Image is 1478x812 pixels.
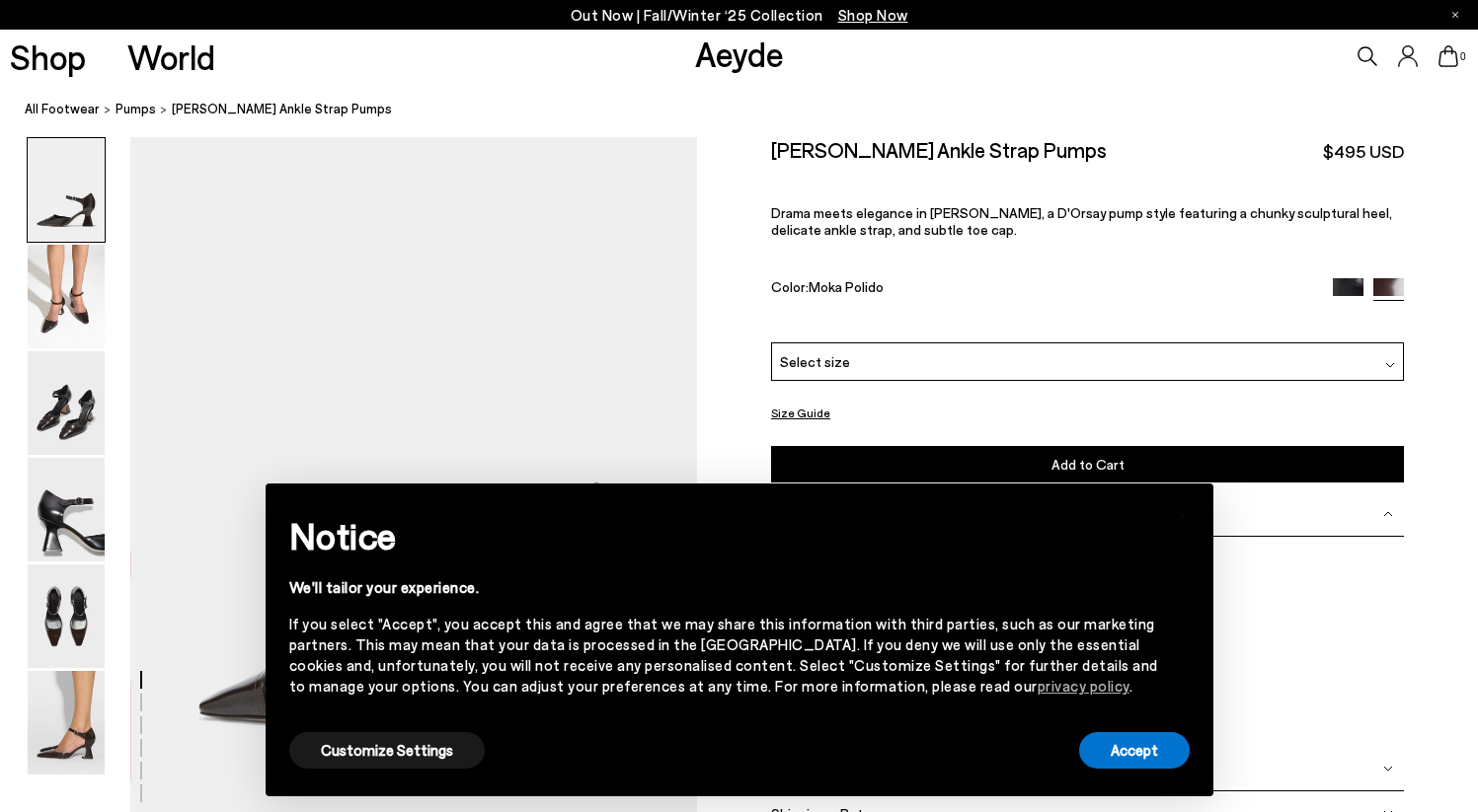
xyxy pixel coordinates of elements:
[28,245,105,348] img: Francine Ankle Strap Pumps - Image 2
[571,3,908,28] p: Out Now | Fall/Winter ‘25 Collection
[172,99,392,119] span: [PERSON_NAME] Ankle Strap Pumps
[771,402,830,426] button: Size Guide
[25,99,100,119] a: All Footwear
[116,99,156,119] a: pumps
[116,101,156,116] span: pumps
[1038,677,1129,695] a: privacy policy
[771,446,1404,482] button: Add to Cart
[1323,139,1404,164] span: $495 USD
[289,577,1158,598] div: We'll tailor your experience.
[28,564,105,668] img: Francine Ankle Strap Pumps - Image 5
[1383,510,1393,520] img: svg%3E
[28,671,105,775] img: Francine Ankle Strap Pumps - Image 6
[289,510,1158,561] h2: Notice
[1051,456,1125,473] span: Add to Cart
[25,83,1478,137] nav: breadcrumb
[127,39,215,74] a: World
[1175,498,1189,527] span: ×
[838,6,908,24] span: Navigate to /collections/new-in
[28,351,105,455] img: Francine Ankle Strap Pumps - Image 3
[289,614,1158,697] div: If you select "Accept", you accept this and agree that we may share this information with third p...
[771,137,1107,162] h2: [PERSON_NAME] Ankle Strap Pumps
[1439,45,1458,67] a: 0
[1458,51,1468,62] span: 0
[695,33,784,74] a: Aeyde
[771,279,1312,302] div: Color:
[1079,732,1190,769] button: Accept
[1158,489,1206,537] button: Close this notice
[28,138,105,242] img: Francine Ankle Strap Pumps - Image 1
[1383,764,1393,774] img: svg%3E
[289,732,485,769] button: Customize Settings
[809,279,884,296] span: Moka Polido
[28,458,105,561] img: Francine Ankle Strap Pumps - Image 4
[780,351,850,372] span: Select size
[771,204,1404,238] p: Drama meets elegance in [PERSON_NAME], a D'Orsay pump style featuring a chunky sculptural heel, d...
[1385,360,1395,370] img: svg%3E
[10,39,86,74] a: Shop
